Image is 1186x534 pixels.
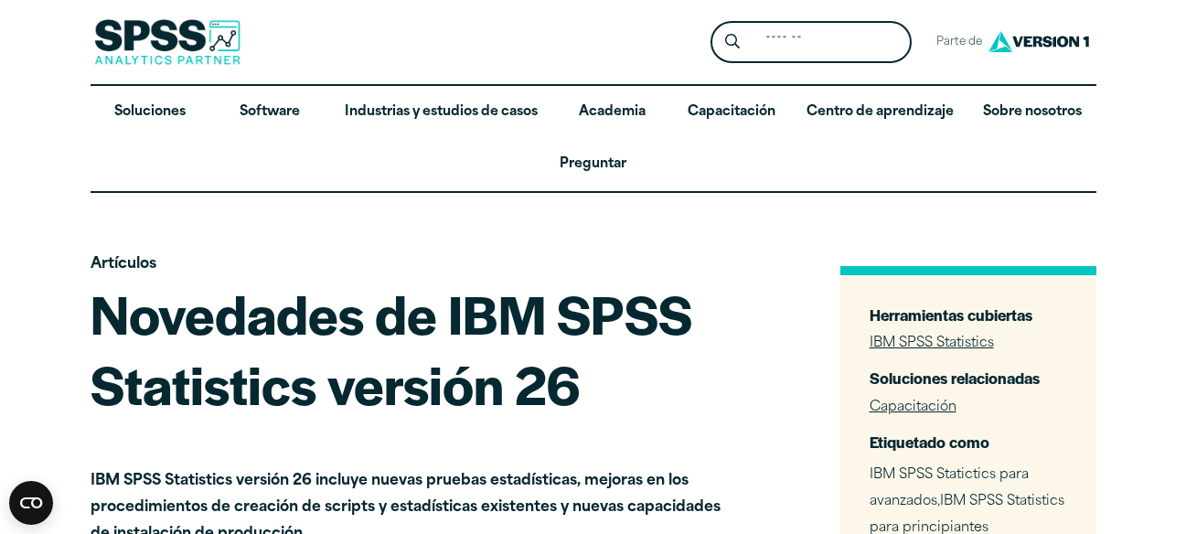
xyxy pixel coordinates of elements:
[9,481,53,525] button: Open CMP widget
[330,86,552,139] a: Industrias y estudios de casos
[870,304,1032,326] font: Herramientas cubiertas
[552,86,672,139] a: Academia
[688,105,775,119] font: Capacitación
[870,336,994,350] a: IBM SPSS Statistics
[984,25,1094,59] img: Logotipo de la versión 1
[937,495,940,508] font: ,
[91,275,692,422] font: Novedades de IBM SPSS Statistics versión 26
[870,468,1029,508] font: IBM SPSS Statictics para avanzados
[94,19,240,65] img: Socio de análisis de SPSS
[870,400,956,414] a: Capacitación
[792,86,968,139] a: Centro de aprendizaje
[210,86,330,139] a: Software
[983,105,1082,119] font: Sobre nosotros
[870,367,1040,389] font: Soluciones relacionadas
[91,138,1096,191] a: Preguntar
[91,86,210,139] a: Soluciones
[114,105,186,119] font: Soluciones
[672,86,792,139] a: Capacitación
[91,86,1096,191] nav: Versión de escritorio del menú principal del sitio
[711,21,912,64] form: Formulario de búsqueda del encabezado del sitio
[725,34,740,49] svg: Icono de lupa de búsqueda
[345,105,538,119] font: Industrias y estudios de casos
[560,157,626,171] font: Preguntar
[936,37,982,48] font: Parte de
[870,431,989,453] font: Etiquetado como
[91,257,156,272] font: Artículos
[579,105,646,119] font: Academia
[807,105,954,119] font: Centro de aprendizaje
[968,86,1096,139] a: Sobre nosotros
[240,105,300,119] font: Software
[715,26,749,59] button: Icono de lupa de búsqueda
